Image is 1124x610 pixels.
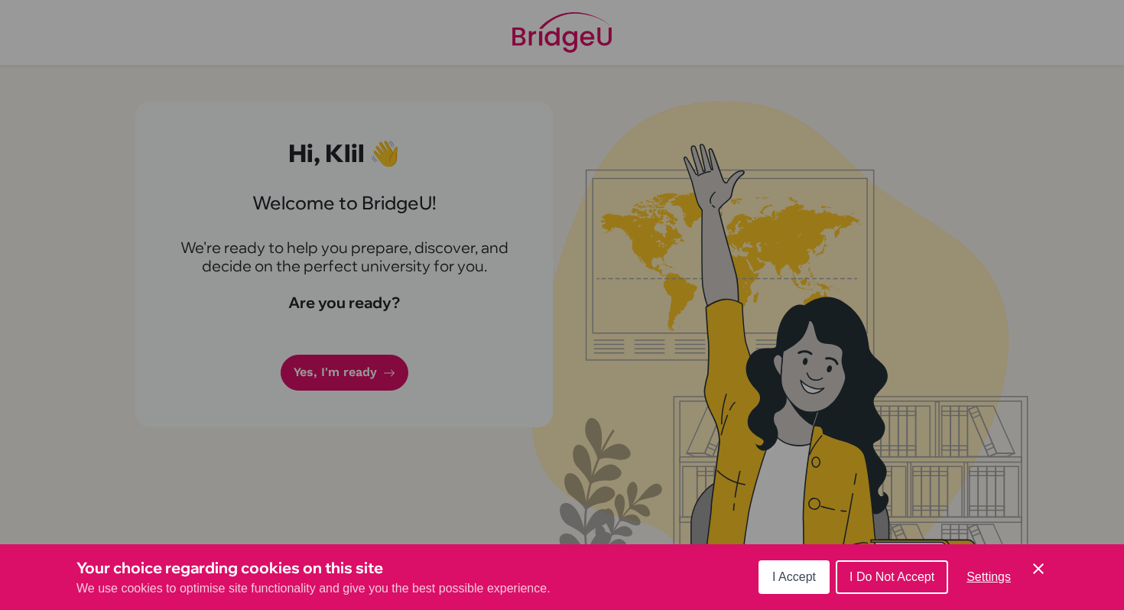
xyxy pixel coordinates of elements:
[954,562,1023,592] button: Settings
[849,570,934,583] span: I Do Not Accept
[966,570,1011,583] span: Settings
[836,560,948,594] button: I Do Not Accept
[1029,560,1048,578] button: Save and close
[76,556,551,579] h3: Your choice regarding cookies on this site
[759,560,830,594] button: I Accept
[76,579,551,598] p: We use cookies to optimise site functionality and give you the best possible experience.
[772,570,816,583] span: I Accept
